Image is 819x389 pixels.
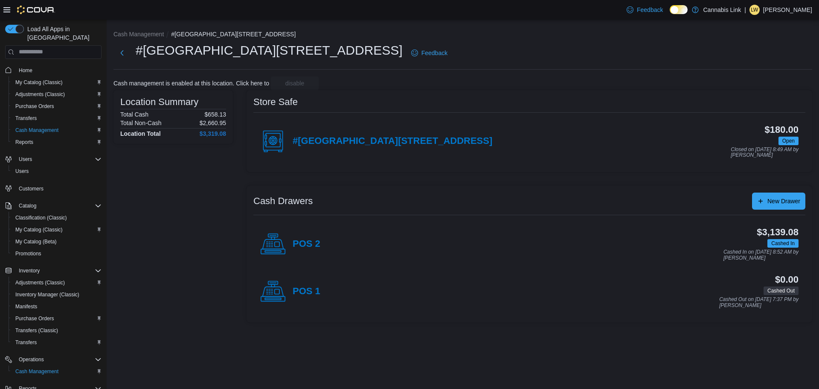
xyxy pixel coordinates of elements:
[120,130,161,137] h4: Location Total
[751,5,758,15] span: LW
[623,1,666,18] a: Feedback
[12,290,102,300] span: Inventory Manager (Classic)
[15,315,54,322] span: Purchase Orders
[15,115,37,122] span: Transfers
[637,6,663,14] span: Feedback
[19,185,44,192] span: Customers
[113,30,812,40] nav: An example of EuiBreadcrumbs
[9,336,105,348] button: Transfers
[12,301,102,312] span: Manifests
[9,212,105,224] button: Classification (Classic)
[120,97,198,107] h3: Location Summary
[12,77,102,88] span: My Catalog (Classic)
[9,277,105,289] button: Adjustments (Classic)
[771,240,795,247] span: Cashed In
[2,64,105,76] button: Home
[12,325,61,336] a: Transfers (Classic)
[12,337,40,348] a: Transfers
[15,354,47,365] button: Operations
[12,366,62,377] a: Cash Management
[703,5,741,15] p: Cannabis Link
[9,366,105,377] button: Cash Management
[9,301,105,313] button: Manifests
[12,278,68,288] a: Adjustments (Classic)
[749,5,760,15] div: Lawrence Wilson
[782,137,795,145] span: Open
[9,325,105,336] button: Transfers (Classic)
[293,286,320,297] h4: POS 1
[9,124,105,136] button: Cash Management
[136,42,403,59] h1: #[GEOGRAPHIC_DATA][STREET_ADDRESS]
[15,168,29,175] span: Users
[2,354,105,366] button: Operations
[12,77,66,88] a: My Catalog (Classic)
[12,325,102,336] span: Transfers (Classic)
[12,113,40,123] a: Transfers
[2,153,105,165] button: Users
[12,249,102,259] span: Promotions
[763,5,812,15] p: [PERSON_NAME]
[12,89,68,99] a: Adjustments (Classic)
[15,238,57,245] span: My Catalog (Beta)
[17,6,55,14] img: Cova
[15,226,63,233] span: My Catalog (Classic)
[15,183,102,194] span: Customers
[15,139,33,146] span: Reports
[12,313,102,324] span: Purchase Orders
[767,197,800,205] span: New Drawer
[253,196,313,206] h3: Cash Drawers
[9,289,105,301] button: Inventory Manager (Classic)
[752,193,805,210] button: New Drawer
[12,337,102,348] span: Transfers
[12,89,102,99] span: Adjustments (Classic)
[12,366,102,377] span: Cash Management
[12,166,32,176] a: Users
[12,125,62,135] a: Cash Management
[200,130,226,137] h4: $3,319.08
[19,267,40,274] span: Inventory
[19,202,36,209] span: Catalog
[15,250,41,257] span: Promotions
[271,76,319,90] button: disable
[12,313,58,324] a: Purchase Orders
[15,214,67,221] span: Classification (Classic)
[767,239,799,248] span: Cashed In
[293,136,492,147] h4: #[GEOGRAPHIC_DATA][STREET_ADDRESS]
[12,290,83,300] a: Inventory Manager (Classic)
[9,88,105,100] button: Adjustments (Classic)
[120,111,148,118] h6: Total Cash
[9,100,105,112] button: Purchase Orders
[15,103,54,110] span: Purchase Orders
[19,67,32,74] span: Home
[2,200,105,212] button: Catalog
[9,313,105,325] button: Purchase Orders
[15,65,36,76] a: Home
[12,101,102,111] span: Purchase Orders
[253,97,298,107] h3: Store Safe
[765,125,799,135] h3: $180.00
[9,136,105,148] button: Reports
[723,249,799,261] p: Cashed In on [DATE] 8:52 AM by [PERSON_NAME]
[767,287,795,295] span: Cashed Out
[12,101,58,111] a: Purchase Orders
[15,266,102,276] span: Inventory
[12,137,37,147] a: Reports
[204,111,226,118] p: $658.13
[670,5,688,14] input: Dark Mode
[120,120,162,126] h6: Total Non-Cash
[12,237,60,247] a: My Catalog (Beta)
[12,166,102,176] span: Users
[2,182,105,195] button: Customers
[15,291,79,298] span: Inventory Manager (Classic)
[15,79,63,86] span: My Catalog (Classic)
[15,65,102,76] span: Home
[113,44,131,61] button: Next
[9,224,105,236] button: My Catalog (Classic)
[12,213,70,223] a: Classification (Classic)
[9,236,105,248] button: My Catalog (Beta)
[19,356,44,363] span: Operations
[12,278,102,288] span: Adjustments (Classic)
[15,354,102,365] span: Operations
[408,44,451,61] a: Feedback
